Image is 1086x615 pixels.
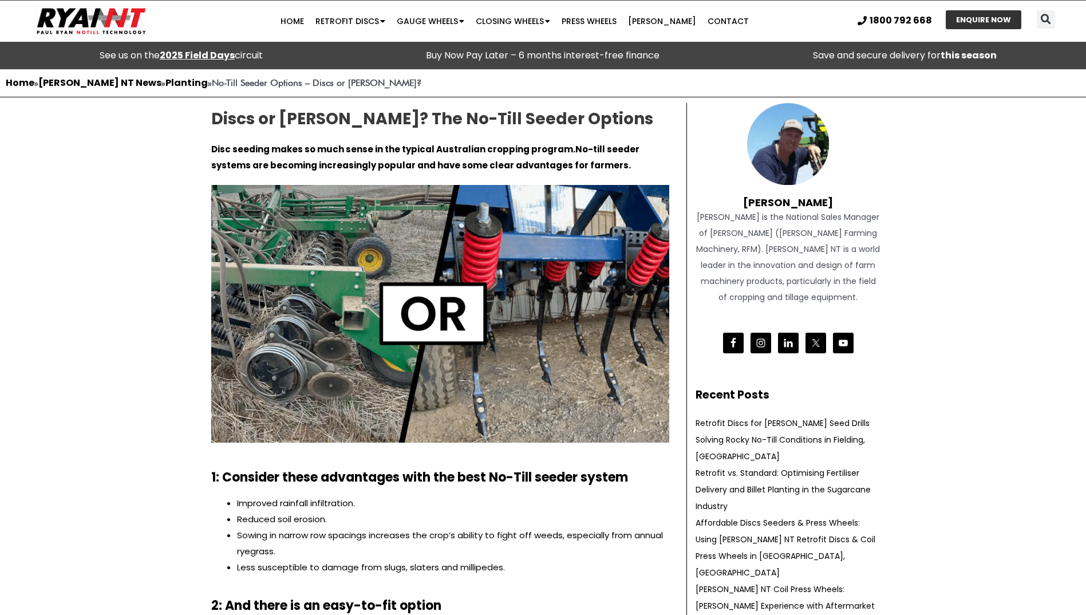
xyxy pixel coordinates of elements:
strong: this season [941,49,997,62]
a: Retrofit vs. Standard: Optimising Fertiliser Delivery and Billet Planting in the Sugarcane Industry [696,467,871,512]
li: Less susceptible to damage from slugs, slaters and millipedes. [237,559,669,575]
a: 1800 792 668 [858,16,932,25]
strong: No-till seeder systems are becoming increasingly popular and have some clear advantages for farmers. [211,143,639,171]
span: ENQUIRE NOW [956,16,1011,23]
h2: 2: And there is an easy-to-fit option [211,600,669,612]
a: Press Wheels [556,10,622,33]
a: [PERSON_NAME] [622,10,702,33]
a: Planting [165,76,208,89]
img: Ryan NT logo [34,3,149,39]
a: Affordable Discs Seeders & Press Wheels: Using [PERSON_NAME] NT Retrofit Discs & Coil Press Wheel... [696,517,875,578]
img: RYAN NT Discs or tynes banner - No-Till Seeder [211,185,669,443]
h2: 1: Consider these advantages with the best No-Till seeder system [211,471,669,484]
span: » » » [6,77,421,88]
p: Buy Now Pay Later – 6 months interest-free finance [368,48,718,64]
div: Search [1037,10,1055,29]
h2: Recent Posts [696,387,881,404]
strong: Disc seeding makes so much sense in the typical Australian cropping program. [211,143,575,155]
h2: Discs or [PERSON_NAME]? The No-Till Seeder Options [211,109,669,129]
a: Home [275,10,310,33]
li: Reduced soil erosion. [237,511,669,527]
h4: [PERSON_NAME] [696,185,881,209]
a: 2025 Field Days [160,49,235,62]
span: 1800 792 668 [870,16,932,25]
div: See us on the circuit [6,48,356,64]
div: [PERSON_NAME] is the National Sales Manager of [PERSON_NAME] ([PERSON_NAME] Farming Machinery, RF... [696,209,881,305]
a: Contact [702,10,755,33]
a: ENQUIRE NOW [946,10,1021,29]
strong: No-Till Seeder Options – Discs or [PERSON_NAME]? [212,77,421,88]
p: Save and secure delivery for [730,48,1080,64]
a: Gauge Wheels [391,10,470,33]
a: [PERSON_NAME] NT News [38,76,161,89]
a: Retrofit Discs [310,10,391,33]
nav: Menu [211,10,819,33]
a: Closing Wheels [470,10,556,33]
a: Home [6,76,34,89]
li: Improved rainfall infiltration. [237,495,669,511]
li: Sowing in narrow row spacings increases the crop’s ability to fight off weeds, especially from an... [237,527,669,559]
a: Retrofit Discs for [PERSON_NAME] Seed Drills Solving Rocky No-Till Conditions in Fielding, [GEOGR... [696,417,870,462]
